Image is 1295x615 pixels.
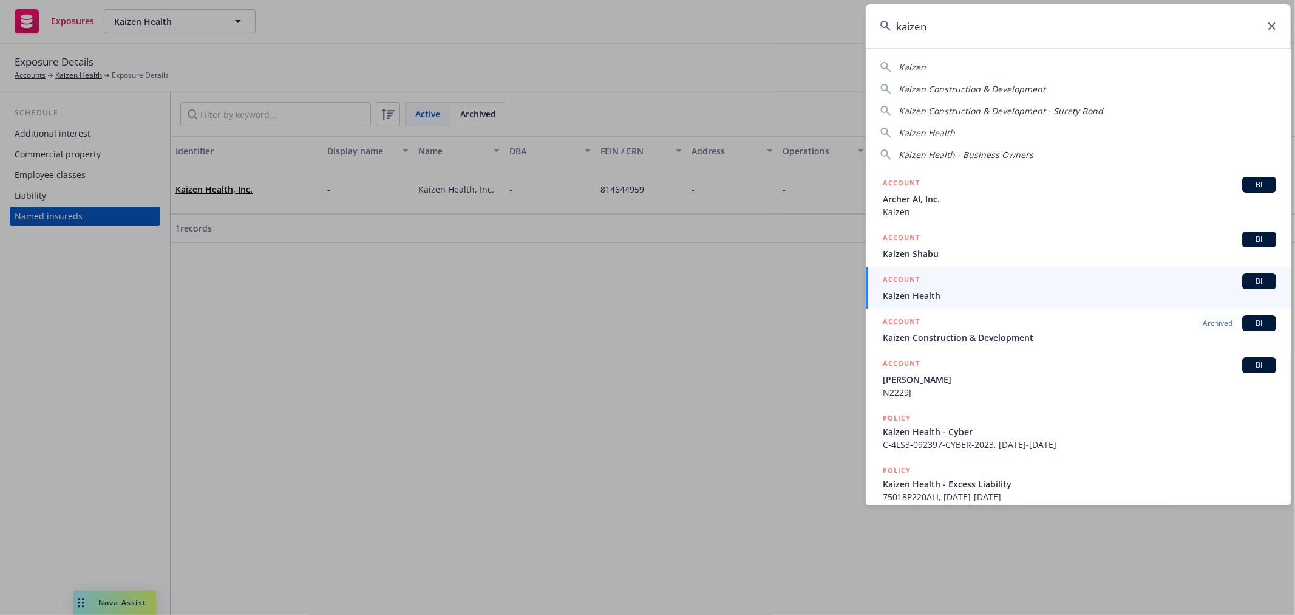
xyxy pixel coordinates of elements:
span: Kaizen [899,61,926,73]
span: C-4LS3-092397-CYBER-2023, [DATE]-[DATE] [883,438,1276,451]
h5: POLICY [883,412,911,424]
span: Kaizen Construction & Development [899,83,1045,95]
a: POLICYKaizen Health - Excess Liability75018P220ALI, [DATE]-[DATE] [866,458,1291,510]
h5: ACCOUNT [883,357,920,372]
span: BI [1247,276,1271,287]
span: Kaizen Construction & Development [883,331,1276,344]
span: Kaizen Shabu [883,247,1276,260]
span: Archer AI, Inc. [883,193,1276,205]
span: Kaizen Health - Cyber [883,425,1276,438]
h5: ACCOUNT [883,232,920,246]
span: Kaizen [883,205,1276,218]
h5: ACCOUNT [883,177,920,191]
span: Kaizen Health [899,127,955,139]
h5: POLICY [883,464,911,476]
span: N2229J [883,386,1276,399]
span: BI [1247,318,1271,329]
a: POLICYKaizen Health - CyberC-4LS3-092397-CYBER-2023, [DATE]-[DATE] [866,405,1291,458]
a: ACCOUNTBIKaizen Shabu [866,225,1291,267]
span: Kaizen Health - Excess Liability [883,478,1276,490]
span: Archived [1203,318,1232,329]
span: BI [1247,179,1271,190]
a: ACCOUNTBIKaizen Health [866,267,1291,309]
span: Kaizen Health - Business Owners [899,149,1033,160]
span: BI [1247,234,1271,245]
span: 75018P220ALI, [DATE]-[DATE] [883,490,1276,503]
h5: ACCOUNT [883,273,920,288]
span: BI [1247,360,1271,371]
a: ACCOUNTBIArcher AI, Inc.Kaizen [866,170,1291,225]
a: ACCOUNTArchivedBIKaizen Construction & Development [866,309,1291,351]
input: Search... [866,4,1291,48]
span: Kaizen Construction & Development - Surety Bond [899,105,1103,117]
span: [PERSON_NAME] [883,373,1276,386]
a: ACCOUNTBI[PERSON_NAME]N2229J [866,351,1291,405]
h5: ACCOUNT [883,315,920,330]
span: Kaizen Health [883,289,1276,302]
